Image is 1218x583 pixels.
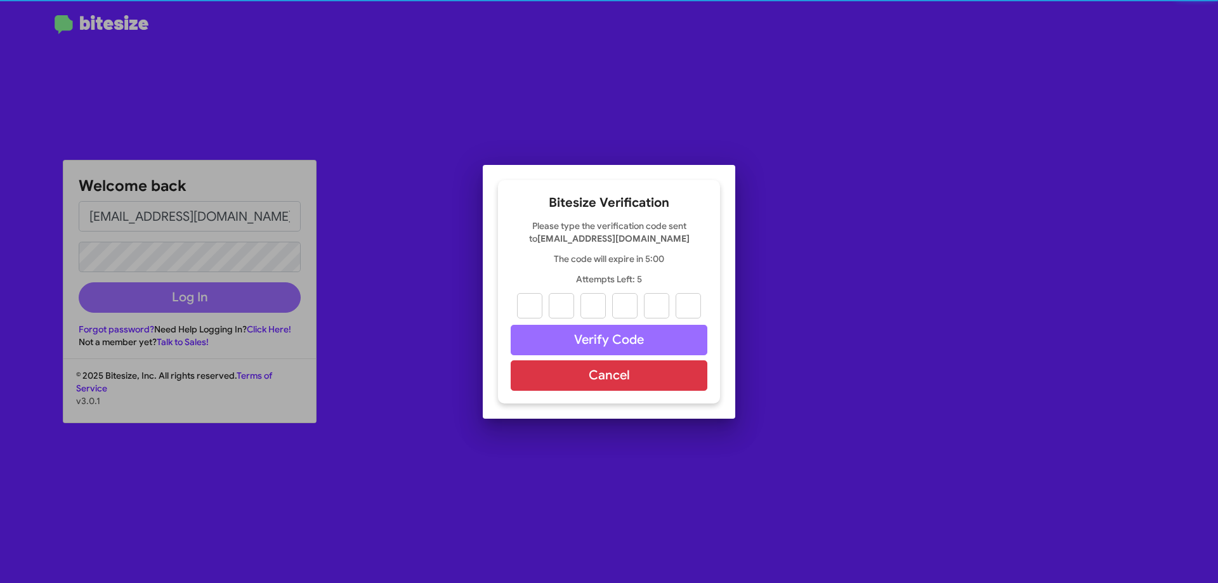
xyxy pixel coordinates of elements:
[511,325,707,355] button: Verify Code
[511,219,707,245] p: Please type the verification code sent to
[537,233,690,244] strong: [EMAIL_ADDRESS][DOMAIN_NAME]
[511,193,707,213] h2: Bitesize Verification
[511,273,707,285] p: Attempts Left: 5
[511,252,707,265] p: The code will expire in 5:00
[511,360,707,391] button: Cancel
